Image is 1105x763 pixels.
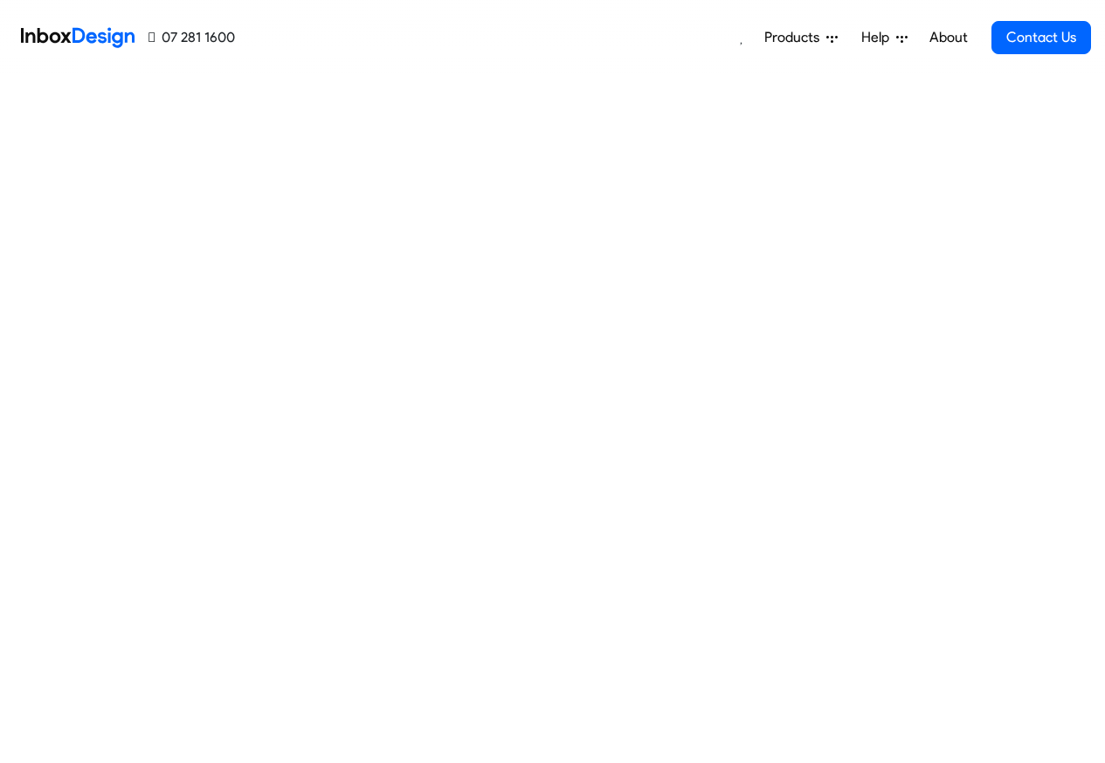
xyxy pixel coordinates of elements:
a: 07 281 1600 [148,27,235,48]
span: Help [861,27,896,48]
a: Help [854,20,915,55]
a: About [924,20,972,55]
span: Products [764,27,826,48]
a: Contact Us [991,21,1091,54]
a: Products [757,20,845,55]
